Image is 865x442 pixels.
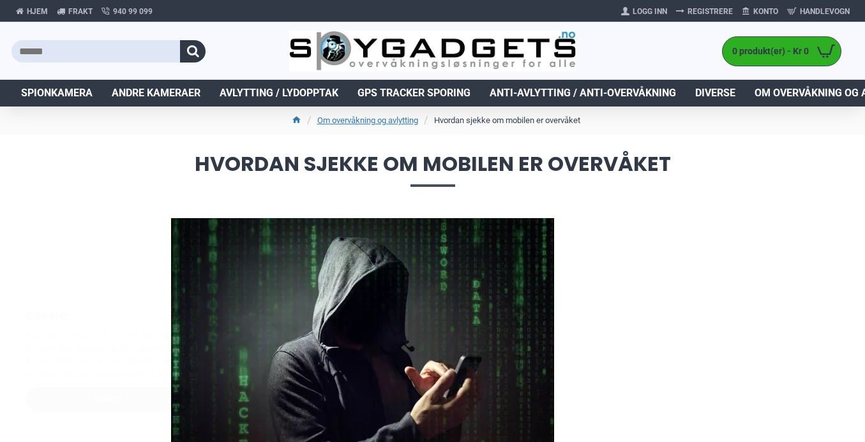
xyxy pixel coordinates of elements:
[480,80,686,107] a: Anti-avlytting / Anti-overvåkning
[102,80,210,107] a: Andre kameraer
[800,6,850,17] span: Handlevogn
[737,1,783,22] a: Konto
[317,114,418,127] a: Om overvåkning og avlytting
[357,85,470,101] span: GPS Tracker Sporing
[348,80,480,107] a: GPS Tracker Sporing
[26,331,191,378] span: Vi bruker cookies på denne nettsiden for å forbedre våre tjenester og din opplevelse. Ved å bruke...
[686,80,745,107] a: Diverse
[688,6,733,17] span: Registrere
[11,80,102,107] a: Spionkamera
[723,45,812,58] span: 0 produkt(er) - Kr 0
[672,1,737,22] a: Registrere
[633,6,667,17] span: Logg Inn
[490,85,676,101] span: Anti-avlytting / Anti-overvåkning
[26,387,192,411] div: Godta
[783,1,854,22] a: Handlevogn
[27,6,48,17] span: Hjem
[112,85,200,101] span: Andre kameraer
[26,302,183,330] div: Cookies
[21,85,93,101] span: Spionkamera
[220,85,338,101] span: Avlytting / Lydopptak
[289,31,576,72] img: SpyGadgets.no
[695,85,735,101] span: Diverse
[185,302,195,311] div: Close
[617,1,672,22] a: Logg Inn
[13,154,852,186] span: Hvordan sjekke om mobilen er overvåket
[753,6,778,17] span: Konto
[113,6,153,17] span: 940 99 099
[210,80,348,107] a: Avlytting / Lydopptak
[68,6,93,17] span: Frakt
[151,369,179,378] a: Les mer, opens a new window
[723,37,841,66] a: 0 produkt(er) - Kr 0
